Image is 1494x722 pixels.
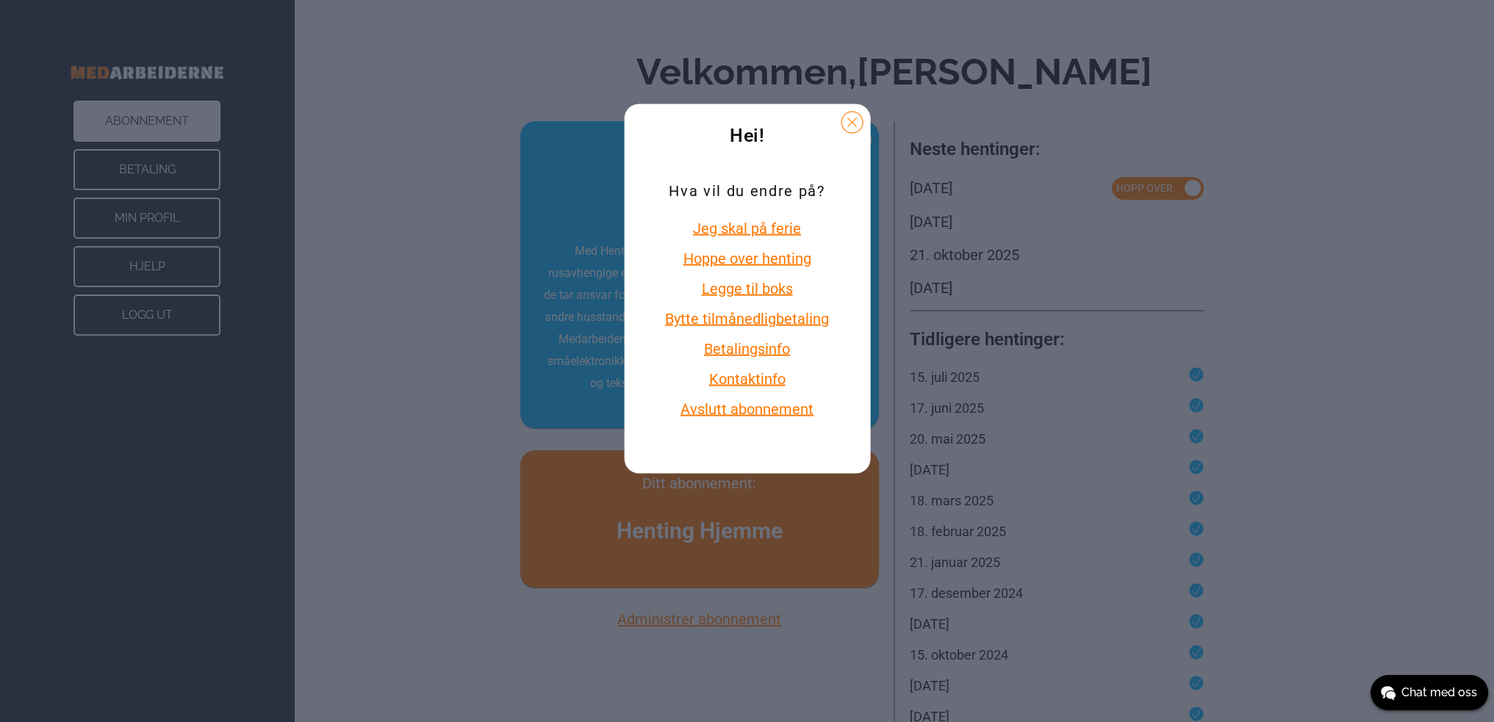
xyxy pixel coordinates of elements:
button: Chat med oss [1371,675,1488,710]
span: Hei! [730,126,764,145]
button: Betalingsinfo [661,339,833,358]
button: Legge til boks [661,279,833,298]
button: Avslutt abonnement [661,400,833,419]
span: Chat med oss [1401,684,1477,701]
button: Jeg skal på ferie [661,219,833,238]
button: Kontaktinfo [661,369,833,389]
button: Hoppe over henting [661,249,833,268]
button: Bytte tilmånedligbetaling [661,309,833,328]
p: Hva vil du endre på? [661,182,833,201]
